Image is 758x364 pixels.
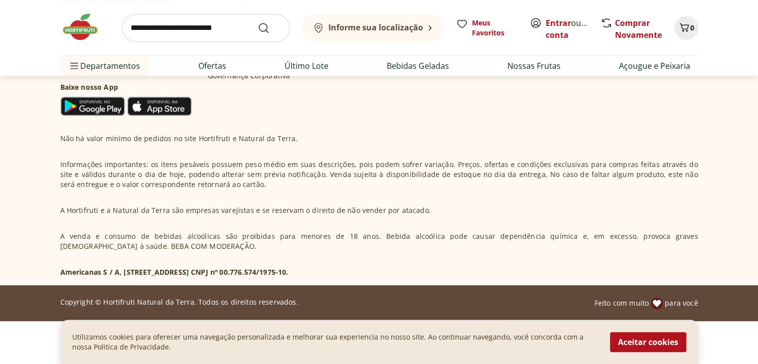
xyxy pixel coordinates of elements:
span: Departamentos [68,54,140,78]
span: ou [546,17,590,41]
a: Nossas Frutas [507,60,561,72]
button: Aceitar cookies [610,332,686,352]
button: Menu [68,54,80,78]
button: Carrinho [674,16,698,40]
p: Informações importantes: os itens pesáveis possuem peso médio em suas descrições, pois podem sofr... [60,160,698,189]
a: Último Lote [285,60,328,72]
button: Submit Search [258,22,282,34]
b: Informe sua localização [328,22,423,33]
p: Americanas S / A, [STREET_ADDRESS] CNPJ nº 00.776.574/1975-10. [60,267,289,277]
span: 0 [690,23,694,32]
h3: Baixe nosso App [60,82,192,92]
button: Informe sua localização [302,14,444,42]
img: App Store Icon [127,96,192,116]
span: Meus Favoritos [472,18,518,38]
p: A venda e consumo de bebidas alcoólicas são proibidas para menores de 18 anos. Bebida alcoólica p... [60,231,698,251]
p: A Hortifruti e a Natural da Terra são empresas varejistas e se reservam o direito de não vender p... [60,205,431,215]
a: Comprar Novamente [615,17,662,40]
img: Google Play Icon [60,96,125,116]
input: search [122,14,290,42]
span: Feito com muito [595,298,649,308]
a: Ofertas [198,60,226,72]
a: Entrar [546,17,571,28]
p: Copyright © Hortifruti Natural da Terra. Todos os direitos reservados. [60,297,299,307]
p: Não há valor mínimo de pedidos no site Hortifruti e Natural da Terra. [60,134,298,144]
a: Bebidas Geladas [387,60,449,72]
a: Açougue e Peixaria [619,60,690,72]
p: Utilizamos cookies para oferecer uma navegação personalizada e melhorar sua experiencia no nosso ... [72,332,598,352]
a: Criar conta [546,17,601,40]
img: Hortifruti [60,12,110,42]
span: para você [665,298,698,308]
a: Meus Favoritos [456,18,518,38]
